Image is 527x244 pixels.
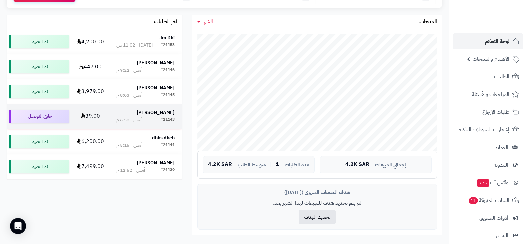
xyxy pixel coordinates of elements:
[283,162,309,168] span: عدد الطلبات:
[9,110,69,123] div: جاري التوصيل
[137,59,175,66] strong: [PERSON_NAME]
[208,162,232,168] span: 4.2K SAR
[72,154,108,179] td: 7,499.00
[116,92,142,99] div: أمس - 8:03 م
[453,86,523,102] a: المراجعات والأسئلة
[459,125,509,134] span: إشعارات التحويلات البنكية
[10,218,26,234] div: Open Intercom Messenger
[236,162,266,168] span: متوسط الطلب:
[137,159,175,166] strong: [PERSON_NAME]
[270,162,272,167] span: |
[72,54,108,79] td: 447.00
[137,84,175,91] strong: [PERSON_NAME]
[482,107,509,117] span: طلبات الإرجاع
[160,42,175,49] div: #21153
[453,175,523,191] a: وآتس آبجديد
[9,60,69,73] div: تم التنفيذ
[116,167,145,174] div: أمس - 12:52 م
[496,231,508,240] span: التقارير
[472,90,509,99] span: المراجعات والأسئلة
[453,192,523,208] a: السلات المتروكة11
[495,143,508,152] span: العملاء
[197,18,213,26] a: الشهر
[116,42,153,49] div: [DATE] - 11:02 ص
[160,92,175,99] div: #21145
[72,129,108,154] td: 6,200.00
[9,35,69,48] div: تم التنفيذ
[453,69,523,85] a: الطلبات
[485,37,509,46] span: لوحة التحكم
[453,122,523,138] a: إشعارات التحويلات البنكية
[9,135,69,148] div: تم التنفيذ
[373,162,406,168] span: إجمالي المبيعات:
[203,199,432,207] p: لم يتم تحديد هدف للمبيعات لهذا الشهر بعد.
[299,210,336,224] button: تحديد الهدف
[453,228,523,244] a: التقارير
[203,189,432,196] div: هدف المبيعات الشهري ([DATE])
[72,104,108,129] td: 39.00
[154,19,177,25] h3: آخر الطلبات
[476,178,508,187] span: وآتس آب
[453,139,523,155] a: العملاء
[116,117,142,123] div: أمس - 6:52 م
[160,167,175,174] div: #21139
[160,142,175,149] div: #21141
[9,160,69,173] div: تم التنفيذ
[477,179,489,187] span: جديد
[453,33,523,49] a: لوحة التحكم
[202,18,213,26] span: الشهر
[482,18,521,32] img: logo-2.png
[345,162,369,168] span: 4.2K SAR
[72,79,108,104] td: 3,979.00
[479,213,508,223] span: أدوات التسويق
[72,29,108,54] td: 4,200.00
[473,54,509,64] span: الأقسام والمنتجات
[9,85,69,98] div: تم التنفيذ
[453,157,523,173] a: المدونة
[137,109,175,116] strong: [PERSON_NAME]
[160,67,175,74] div: #21146
[453,210,523,226] a: أدوات التسويق
[494,160,508,170] span: المدونة
[419,19,437,25] h3: المبيعات
[159,34,175,41] strong: Jm Dhi
[469,197,478,204] span: 11
[160,117,175,123] div: #21143
[276,162,279,168] span: 1
[116,142,142,149] div: أمس - 5:15 م
[468,196,509,205] span: السلات المتروكة
[494,72,509,81] span: الطلبات
[453,104,523,120] a: طلبات الإرجاع
[152,134,175,141] strong: dhhs dheh
[116,67,142,74] div: أمس - 9:22 م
